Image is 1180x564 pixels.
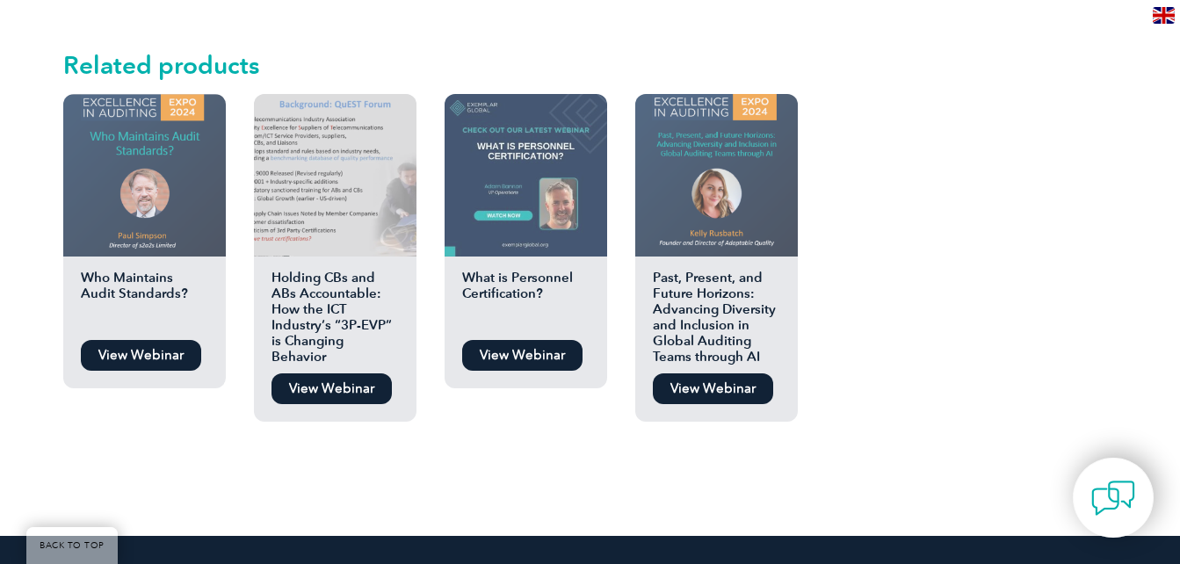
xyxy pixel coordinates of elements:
[635,94,798,365] a: Past, Present, and Future Horizons: Advancing Diversity and Inclusion in Global Auditing Teams th...
[63,270,226,331] h2: Who Maintains Audit Standards?
[653,373,773,404] a: View Webinar
[445,94,607,257] img: What is Personnel Certification?
[445,94,607,331] a: What is Personnel Certification?
[445,270,607,331] h2: What is Personnel Certification?
[462,340,583,371] a: View Webinar
[635,270,798,365] h2: Past, Present, and Future Horizons: Advancing Diversity and Inclusion in Global Auditing Teams th...
[63,94,226,331] a: Who Maintains Audit Standards?
[254,270,416,365] h2: Holding CBs and ABs Accountable: How the ICT Industry’s “3P-EVP” is Changing Behavior
[63,51,801,79] h2: Related products
[63,94,226,257] img: audit standards
[26,527,118,564] a: BACK TO TOP
[1091,476,1135,520] img: contact-chat.png
[1153,7,1175,24] img: en
[271,373,392,404] a: View Webinar
[254,94,416,257] img: Holding CBs and ABs Accountable: How the ICT Industry's "3P-EVP" is Changing Behavior
[635,94,798,257] img: global teams
[81,340,201,371] a: View Webinar
[254,94,416,365] a: Holding CBs and ABs Accountable: How the ICT Industry’s “3P-EVP” is Changing Behavior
